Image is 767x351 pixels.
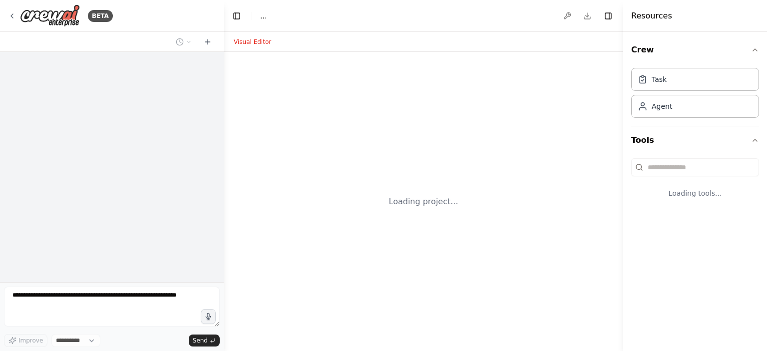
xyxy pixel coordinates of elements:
button: Click to speak your automation idea [201,309,216,324]
button: Send [189,335,220,347]
button: Start a new chat [200,36,216,48]
button: Tools [631,126,759,154]
img: Logo [20,4,80,27]
div: Loading project... [389,196,458,208]
div: Crew [631,64,759,126]
h4: Resources [631,10,672,22]
button: Improve [4,334,47,347]
button: Hide left sidebar [230,9,244,23]
div: Agent [652,101,672,111]
div: Task [652,74,667,84]
div: Loading tools... [631,180,759,206]
button: Crew [631,36,759,64]
button: Visual Editor [228,36,277,48]
button: Switch to previous chat [172,36,196,48]
button: Hide right sidebar [601,9,615,23]
nav: breadcrumb [260,11,267,21]
span: Improve [18,337,43,345]
div: BETA [88,10,113,22]
span: ... [260,11,267,21]
span: Send [193,337,208,345]
div: Tools [631,154,759,214]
